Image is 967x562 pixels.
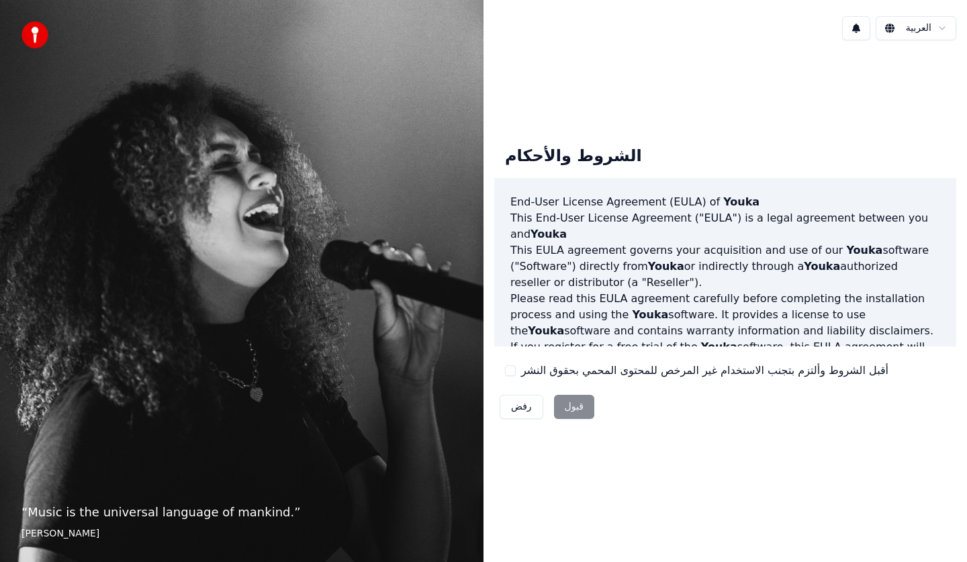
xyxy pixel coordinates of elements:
[528,324,564,337] span: Youka
[723,195,759,208] span: Youka
[846,244,882,256] span: Youka
[510,339,940,404] p: If you register for a free trial of the software, this EULA agreement will also govern that trial...
[510,210,940,242] p: This End-User License Agreement ("EULA") is a legal agreement between you and
[21,21,48,48] img: youka
[648,260,684,273] span: Youka
[632,308,668,321] span: Youka
[494,135,653,178] div: الشروط والأحكام
[804,260,840,273] span: Youka
[510,194,940,210] h3: End-User License Agreement (EULA) of
[500,395,543,419] button: رفض
[21,503,462,522] p: “ Music is the universal language of mankind. ”
[521,363,888,379] label: أقبل الشروط وألتزم بتجنب الاستخدام غير المرخص للمحتوى المحمي بحقوق النشر
[531,228,567,240] span: Youka
[701,340,737,353] span: Youka
[21,527,462,541] footer: [PERSON_NAME]
[510,291,940,339] p: Please read this EULA agreement carefully before completing the installation process and using th...
[510,242,940,291] p: This EULA agreement governs your acquisition and use of our software ("Software") directly from o...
